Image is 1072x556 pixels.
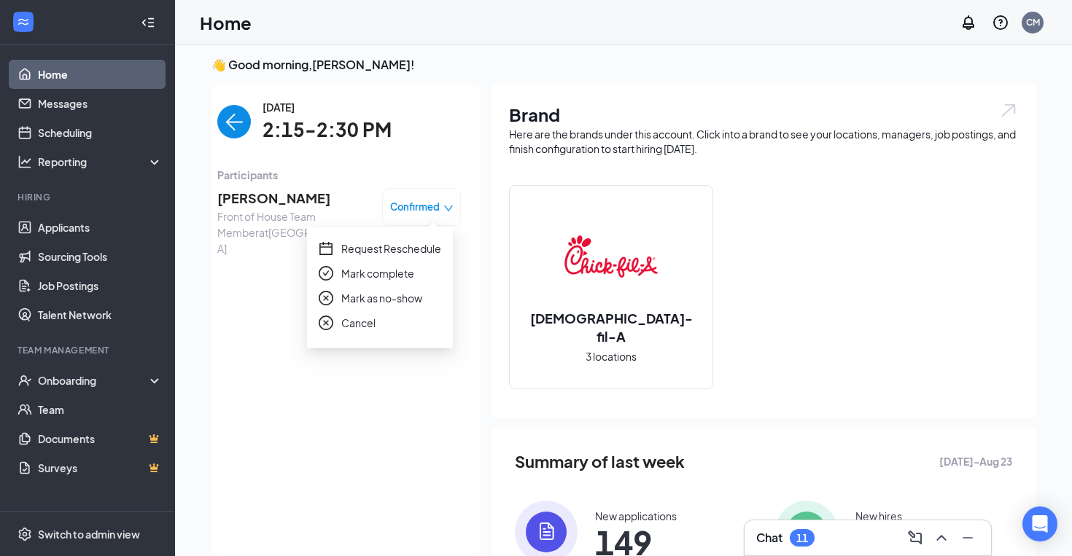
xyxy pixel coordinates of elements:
[38,242,163,271] a: Sourcing Tools
[319,241,333,256] span: calendar
[319,316,333,330] span: close-circle
[200,10,252,35] h1: Home
[18,154,32,169] svg: Analysis
[960,14,977,31] svg: Notifications
[509,127,1018,156] div: Here are the brands under this account. Click into a brand to see your locations, managers, job p...
[390,200,440,214] span: Confirmed
[217,167,461,183] span: Participants
[956,526,979,549] button: Minimize
[796,532,808,544] div: 11
[959,529,976,547] svg: Minimize
[18,527,32,541] svg: Settings
[341,315,376,331] span: Cancel
[510,309,712,345] h2: [DEMOGRAPHIC_DATA]-fil-A
[38,213,163,242] a: Applicants
[595,529,677,555] span: 149
[341,290,422,306] span: Mark as no-show
[319,291,333,305] span: close-circle
[211,57,1036,73] h3: 👋 Good morning, [PERSON_NAME] !
[756,530,782,546] h3: Chat
[263,115,392,145] span: 2:15-2:30 PM
[515,449,685,474] span: Summary of last week
[16,15,31,29] svg: WorkstreamLogo
[263,99,392,115] span: [DATE]
[443,203,454,214] span: down
[939,453,1012,469] span: [DATE] - Aug 23
[38,373,150,388] div: Onboarding
[595,509,677,523] div: New applications
[999,102,1018,119] img: open.6027fd2a22e1237b5b06.svg
[18,191,160,203] div: Hiring
[586,348,637,364] span: 3 locations
[217,188,370,208] span: [PERSON_NAME]
[904,526,927,549] button: ComposeMessage
[564,210,658,303] img: Chick-fil-A
[38,118,163,147] a: Scheduling
[18,373,32,388] svg: UserCheck
[341,240,441,257] span: Request Reschedule
[38,89,163,118] a: Messages
[509,102,1018,127] h1: Brand
[933,529,950,547] svg: ChevronUp
[906,529,924,547] svg: ComposeMessage
[992,14,1009,31] svg: QuestionInfo
[38,395,163,424] a: Team
[38,60,163,89] a: Home
[38,424,163,453] a: DocumentsCrown
[38,453,163,482] a: SurveysCrown
[38,527,140,541] div: Switch to admin view
[217,208,370,257] span: Front of House Team Member at [GEOGRAPHIC_DATA]
[855,509,902,523] div: New hires
[141,15,155,30] svg: Collapse
[18,344,160,356] div: Team Management
[1026,16,1040,28] div: CM
[930,526,953,549] button: ChevronUp
[38,300,163,329] a: Talent Network
[341,265,414,281] span: Mark complete
[38,154,163,169] div: Reporting
[1022,506,1057,541] div: Open Intercom Messenger
[38,271,163,300] a: Job Postings
[319,266,333,281] span: check-circle
[217,105,251,138] button: back-button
